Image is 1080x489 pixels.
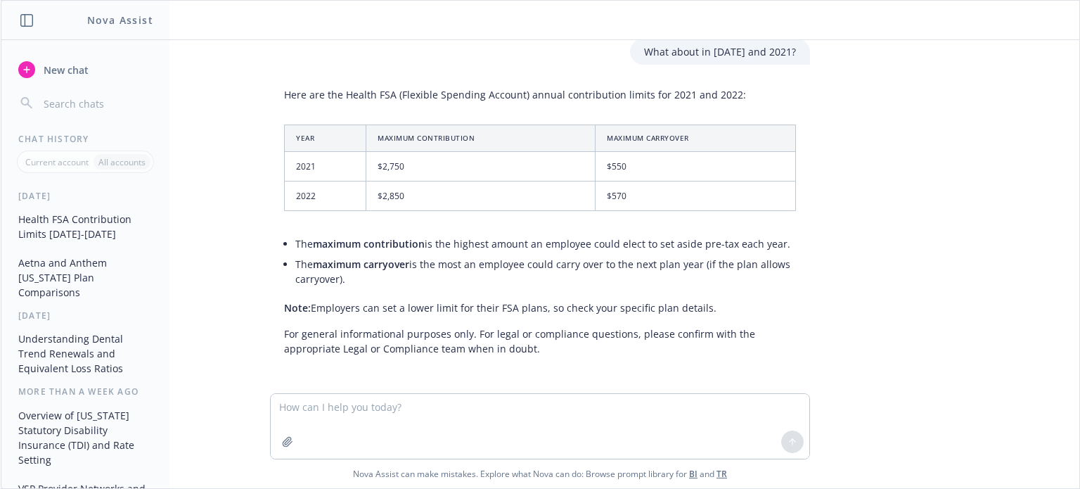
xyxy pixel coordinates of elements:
p: Current account [25,156,89,168]
td: $2,850 [366,182,596,211]
a: BI [689,468,697,480]
p: Employers can set a lower limit for their FSA plans, so check your specific plan details. [284,300,796,315]
button: Overview of [US_STATE] Statutory Disability Insurance (TDI) and Rate Setting [13,404,158,471]
button: Aetna and Anthem [US_STATE] Plan Comparisons [13,251,158,304]
td: $2,750 [366,152,596,182]
th: Maximum Contribution [366,125,596,151]
span: New chat [41,63,89,77]
li: The is the most an employee could carry over to the next plan year (if the plan allows carryover). [295,254,796,289]
button: New chat [13,57,158,82]
span: maximum carryover [313,258,409,271]
p: What about in [DATE] and 2021? [644,44,796,59]
div: [DATE] [1,310,169,322]
p: Here are the Health FSA (Flexible Spending Account) annual contribution limits for 2021 and 2022: [284,87,796,102]
button: Health FSA Contribution Limits [DATE]-[DATE] [13,208,158,246]
td: 2022 [285,182,366,211]
th: Maximum Carryover [596,125,796,151]
td: 2021 [285,152,366,182]
input: Search chats [41,94,153,113]
a: TR [716,468,727,480]
li: The is the highest amount an employee could elect to set aside pre-tax each year. [295,234,796,254]
div: Chat History [1,133,169,145]
button: Understanding Dental Trend Renewals and Equivalent Loss Ratios [13,327,158,380]
p: For general informational purposes only. For legal or compliance questions, please confirm with t... [284,326,796,356]
span: Note: [284,301,311,315]
p: All accounts [98,156,146,168]
td: $570 [596,182,796,211]
span: maximum contribution [313,237,425,250]
div: More than a week ago [1,386,169,398]
h1: Nova Assist [87,13,153,27]
td: $550 [596,152,796,182]
div: [DATE] [1,190,169,202]
th: Year [285,125,366,151]
span: Nova Assist can make mistakes. Explore what Nova can do: Browse prompt library for and [6,459,1074,488]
